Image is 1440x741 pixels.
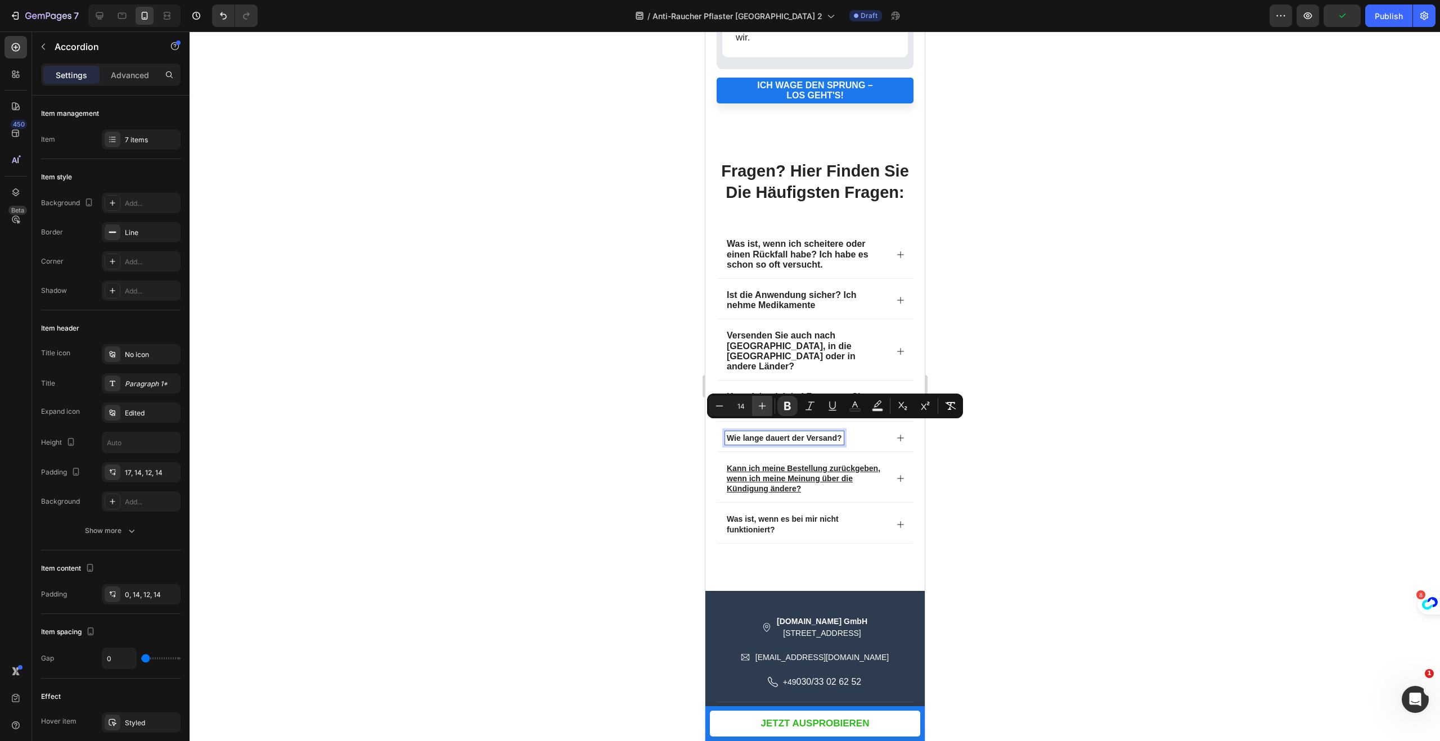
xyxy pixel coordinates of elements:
[861,11,877,21] span: Draft
[1425,669,1434,678] span: 1
[41,227,63,237] div: Border
[41,653,54,663] div: Gap
[102,432,180,453] input: Auto
[125,497,178,507] div: Add...
[707,394,963,418] div: Editor contextual toolbar
[1375,10,1403,22] div: Publish
[41,378,55,388] div: Title
[41,625,97,640] div: Item spacing
[41,692,61,702] div: Effect
[41,323,79,333] div: Item header
[125,350,178,360] div: No icon
[55,40,150,53] p: Accordion
[41,256,64,266] div: Corner
[74,9,79,22] p: 7
[41,496,80,507] div: Background
[56,69,87,81] p: Settings
[125,257,178,267] div: Add...
[125,286,178,296] div: Add...
[1365,4,1412,27] button: Publish
[125,198,178,209] div: Add...
[125,408,178,418] div: Edited
[41,406,80,417] div: Expand icon
[125,590,178,600] div: 0, 14, 12, 14
[11,120,27,129] div: 450
[41,286,67,296] div: Shadow
[125,228,178,238] div: Line
[41,561,97,576] div: Item content
[705,31,925,741] iframe: Design area
[41,109,99,119] div: Item management
[125,468,178,478] div: 17, 14, 12, 14
[41,465,83,480] div: Padding
[212,4,258,27] div: Undo/Redo
[102,648,136,668] input: Auto
[125,135,178,145] div: 7 items
[41,716,76,726] div: Hover item
[1402,686,1429,713] iframe: Intercom live chat
[125,379,178,389] div: Paragraph 1*
[8,206,27,215] div: Beta
[647,10,650,22] span: /
[85,525,137,536] div: Show more
[41,348,70,358] div: Title icon
[41,521,181,541] button: Show more
[125,718,178,728] div: Styled
[41,196,96,211] div: Background
[111,69,149,81] p: Advanced
[4,4,84,27] button: 7
[41,134,55,144] div: Item
[41,589,67,599] div: Padding
[41,435,78,450] div: Height
[41,172,72,182] div: Item style
[652,10,822,22] span: Anti-Raucher Pflaster [GEOGRAPHIC_DATA] 2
